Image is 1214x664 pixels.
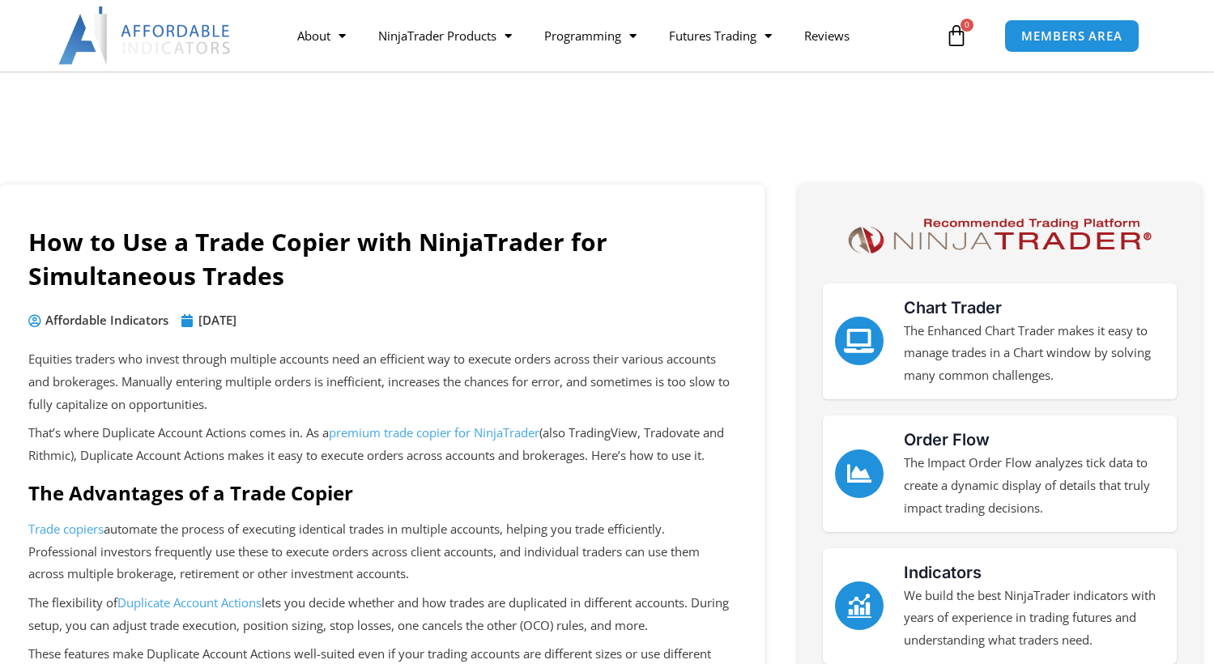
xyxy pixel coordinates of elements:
[28,521,700,582] span: automate the process of executing identical trades in multiple accounts, helping you trade effici...
[281,17,942,54] nav: Menu
[1004,19,1139,53] a: MEMBERS AREA
[198,312,236,328] time: [DATE]
[28,424,329,441] span: That’s where Duplicate Account Actions comes in. As a
[904,430,990,449] a: Order Flow
[41,309,168,332] span: Affordable Indicators
[28,594,117,611] span: The flexibility of
[904,563,982,582] a: Indicators
[28,521,104,537] a: Trade copiers
[653,17,788,54] a: Futures Trading
[28,594,729,633] span: lets you decide whether and how trades are duplicated in different accounts. During setup, you ca...
[117,594,262,611] a: Duplicate Account Actions
[835,449,884,498] a: Order Flow
[921,12,992,59] a: 0
[788,17,866,54] a: Reviews
[904,585,1165,653] p: We build the best NinjaTrader indicators with years of experience in trading futures and understa...
[28,479,353,506] b: The Advantages of a Trade Copier
[362,17,528,54] a: NinjaTrader Products
[329,424,539,441] a: premium trade copier for NinjaTrader
[904,320,1165,388] p: The Enhanced Chart Trader makes it easy to manage trades in a Chart window by solving many common...
[1021,30,1122,42] span: MEMBERS AREA
[835,317,884,365] a: Chart Trader
[28,424,724,463] span: (also TradingView, Tradovate and Rithmic), Duplicate Account Actions makes it easy to execute ord...
[28,225,736,293] h1: How to Use a Trade Copier with NinjaTrader for Simultaneous Trades
[28,351,730,412] span: Equities traders who invest through multiple accounts need an efficient way to execute orders acr...
[58,6,232,65] img: LogoAI | Affordable Indicators – NinjaTrader
[961,19,973,32] span: 0
[904,298,1002,317] a: Chart Trader
[528,17,653,54] a: Programming
[904,452,1165,520] p: The Impact Order Flow analyzes tick data to create a dynamic display of details that truly impact...
[841,213,1159,259] img: NinjaTrader Logo | Affordable Indicators – NinjaTrader
[281,17,362,54] a: About
[835,581,884,630] a: Indicators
